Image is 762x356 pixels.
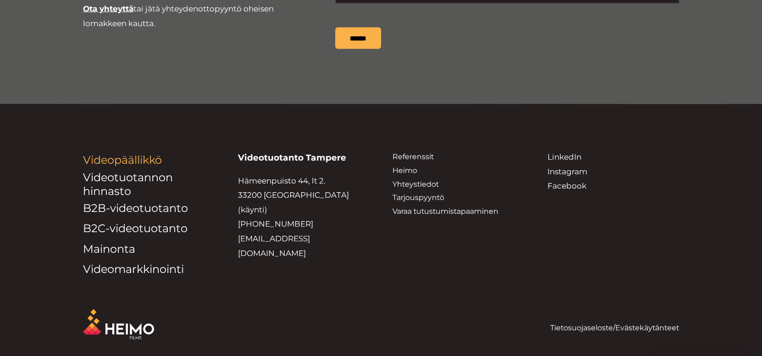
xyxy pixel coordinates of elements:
aside: Footer Widget 2 [83,150,215,280]
a: Videomarkkinointi [83,262,184,276]
a: Varaa tutustumistapaaminen [392,207,498,216]
a: Yhteystiedot [392,180,439,189]
a: B2B-videotuotanto [83,201,188,215]
a: Tarjouspyyntö [392,193,444,202]
a: [EMAIL_ADDRESS][DOMAIN_NAME] [238,234,310,258]
p: / [392,321,679,335]
p: tai jätä yhteydenottopyyntö oheisen lomakkeen kautta. [83,2,312,31]
a: Evästekäytänteet [615,323,679,332]
nav: Valikko [392,150,525,218]
nav: Valikko [83,150,215,280]
a: Instagram [547,167,587,176]
a: Referenssit [392,152,434,161]
aside: Footer Widget 1 [83,309,370,339]
a: Videopäällikkö [83,153,162,167]
strong: Videotuotanto Tampere [238,152,346,163]
a: Videotuotannon hinnasto [83,171,173,198]
a: Facebook [547,181,586,190]
a: B2C-videotuotanto [83,222,188,235]
span: Ota yhteyttä [83,4,133,13]
a: Tietosuojaseloste [550,323,613,332]
a: LinkedIn [547,152,581,161]
p: Hämeenpuisto 44, lt 2. 33200 [GEOGRAPHIC_DATA] (käynti) [238,174,370,261]
a: Mainonta [83,242,135,256]
a: [PHONE_NUMBER] [238,219,313,228]
a: Heimo [392,166,417,175]
aside: Footer Widget 3 [392,150,525,218]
